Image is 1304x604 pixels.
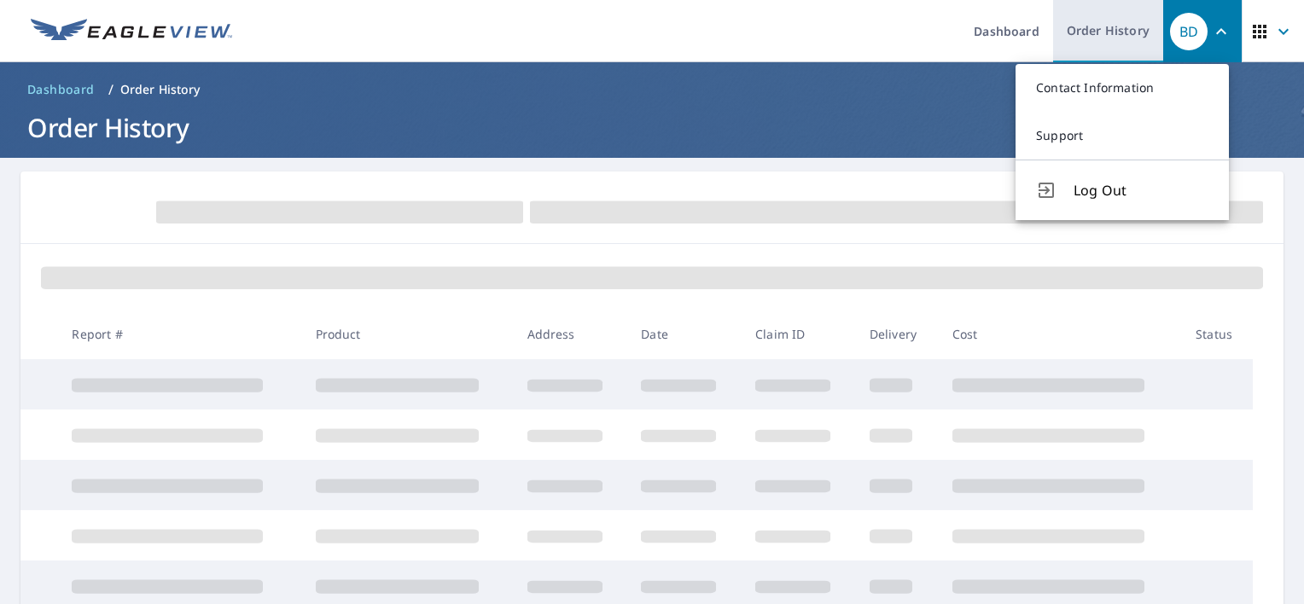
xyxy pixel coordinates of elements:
[20,76,1284,103] nav: breadcrumb
[108,79,114,100] li: /
[302,309,514,359] th: Product
[58,309,301,359] th: Report #
[742,309,856,359] th: Claim ID
[1074,180,1208,200] span: Log Out
[120,81,201,98] p: Order History
[627,309,742,359] th: Date
[1016,160,1229,220] button: Log Out
[20,110,1284,145] h1: Order History
[1182,309,1253,359] th: Status
[31,19,232,44] img: EV Logo
[27,81,95,98] span: Dashboard
[514,309,628,359] th: Address
[939,309,1182,359] th: Cost
[1016,64,1229,112] a: Contact Information
[1170,13,1208,50] div: BD
[1016,112,1229,160] a: Support
[856,309,939,359] th: Delivery
[20,76,102,103] a: Dashboard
